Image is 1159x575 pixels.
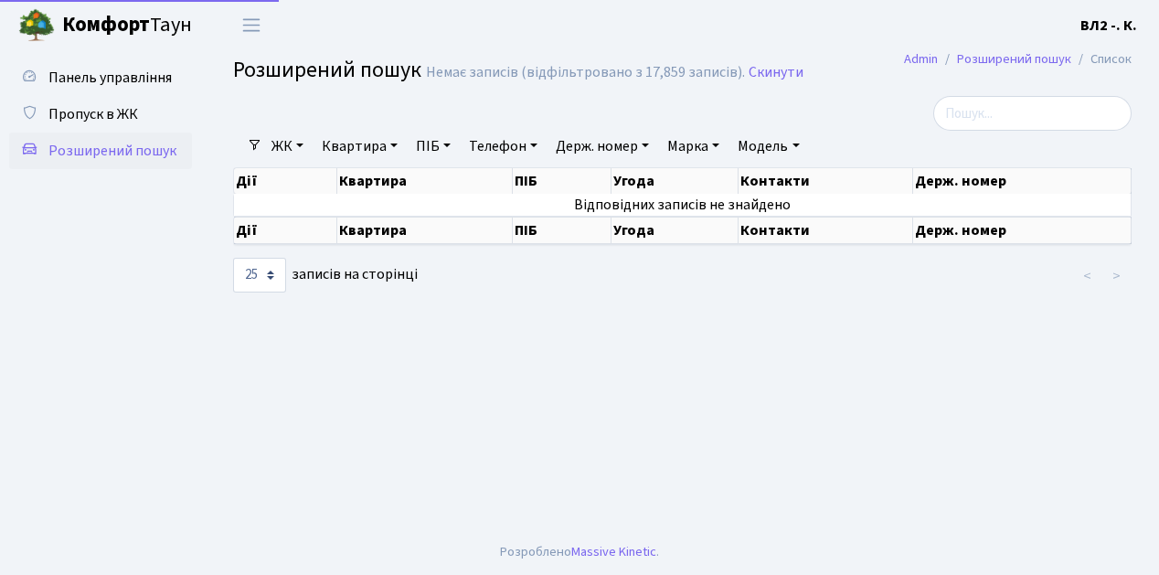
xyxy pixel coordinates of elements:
[18,7,55,44] img: logo.png
[233,258,418,293] label: записів на сторінці
[548,131,656,162] a: Держ. номер
[337,168,513,194] th: Квартира
[730,131,806,162] a: Модель
[337,217,513,244] th: Квартира
[234,168,337,194] th: Дії
[957,49,1071,69] a: Розширений пошук
[913,217,1132,244] th: Держ. номер
[500,542,659,562] div: Розроблено .
[48,141,176,161] span: Розширений пошук
[234,217,337,244] th: Дії
[462,131,545,162] a: Телефон
[426,64,745,81] div: Немає записів (відфільтровано з 17,859 записів).
[513,168,611,194] th: ПІБ
[9,59,192,96] a: Панель управління
[904,49,938,69] a: Admin
[48,68,172,88] span: Панель управління
[933,96,1132,131] input: Пошук...
[877,40,1159,79] nav: breadcrumb
[739,168,913,194] th: Контакти
[611,168,739,194] th: Угода
[1080,15,1137,37] a: ВЛ2 -. К.
[749,64,803,81] a: Скинути
[48,104,138,124] span: Пропуск в ЖК
[229,10,274,40] button: Переключити навігацію
[9,133,192,169] a: Розширений пошук
[611,217,739,244] th: Угода
[1071,49,1132,69] li: Список
[1080,16,1137,36] b: ВЛ2 -. К.
[913,168,1132,194] th: Держ. номер
[233,258,286,293] select: записів на сторінці
[233,54,421,86] span: Розширений пошук
[409,131,458,162] a: ПІБ
[62,10,192,41] span: Таун
[234,194,1132,216] td: Відповідних записів не знайдено
[660,131,727,162] a: Марка
[264,131,311,162] a: ЖК
[9,96,192,133] a: Пропуск в ЖК
[513,217,611,244] th: ПІБ
[314,131,405,162] a: Квартира
[571,542,656,561] a: Massive Kinetic
[62,10,150,39] b: Комфорт
[739,217,913,244] th: Контакти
